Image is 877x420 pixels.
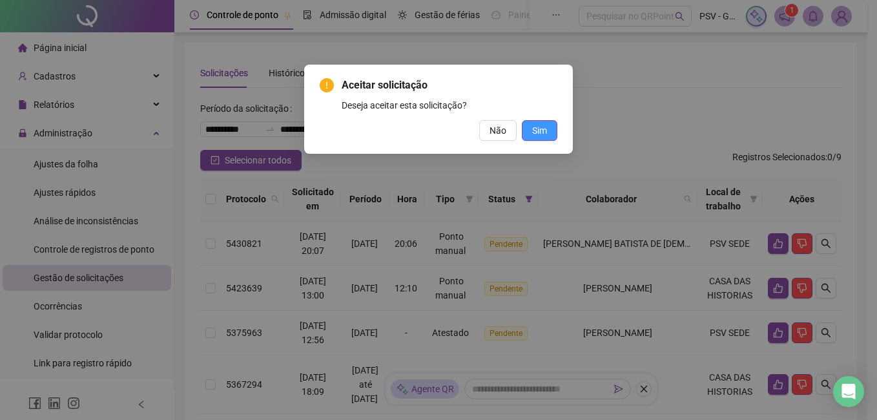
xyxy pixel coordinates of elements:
[479,120,517,141] button: Não
[532,123,547,138] span: Sim
[320,78,334,92] span: exclamation-circle
[342,98,557,112] div: Deseja aceitar esta solicitação?
[342,78,557,93] span: Aceitar solicitação
[490,123,506,138] span: Não
[522,120,557,141] button: Sim
[833,376,864,407] div: Open Intercom Messenger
